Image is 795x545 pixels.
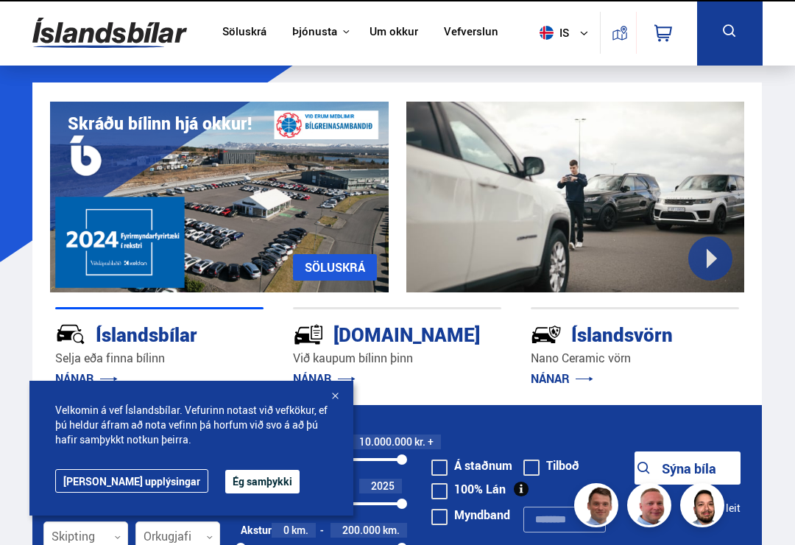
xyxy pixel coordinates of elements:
img: tr5P-W3DuiFaO7aO.svg [293,319,324,350]
div: Íslandsbílar [55,320,211,346]
div: Íslandsvörn [531,320,687,346]
span: kr. [414,436,425,448]
label: Tilboð [523,460,579,471]
span: 10.000.000 [359,435,412,449]
span: 0 [283,523,289,537]
h1: Skráðu bílinn hjá okkur! [68,113,252,133]
label: 100% Lán [431,483,506,495]
img: nhp88E3Fdnt1Opn2.png [682,485,727,530]
button: is [534,11,600,54]
a: SÖLUSKRÁ [293,254,377,281]
img: svg+xml;base64,PHN2ZyB4bWxucz0iaHR0cDovL3d3dy53My5vcmcvMjAwMC9zdmciIHdpZHRoPSI1MTIiIGhlaWdodD0iNT... [540,26,554,40]
a: NÁNAR [293,370,356,387]
span: 200.000 [342,523,381,537]
img: -Svtn6bYgwAsiwNX.svg [531,319,562,350]
img: eKx6w-_Home_640_.png [50,102,389,292]
span: is [534,26,570,40]
a: Um okkur [370,25,418,41]
div: [DOMAIN_NAME] [293,320,449,346]
a: Söluskrá [222,25,266,41]
a: [PERSON_NAME] upplýsingar [55,469,208,493]
img: siFngHWaQ9KaOqBr.png [629,485,674,530]
p: Nano Ceramic vörn [531,350,739,367]
a: NÁNAR [55,370,118,387]
span: + [428,436,434,448]
span: Velkomin á vef Íslandsbílar. Vefurinn notast við vefkökur, ef þú heldur áfram að nota vefinn þá h... [55,403,328,447]
img: G0Ugv5HjCgRt.svg [32,9,187,57]
div: Akstur [241,524,272,536]
button: Sýna bíla [635,451,741,485]
a: Vefverslun [444,25,498,41]
label: Á staðnum [431,460,512,471]
p: Selja eða finna bílinn [55,350,264,367]
img: JRvxyua_JYH6wB4c.svg [55,319,86,350]
img: FbJEzSuNWCJXmdc-.webp [576,485,621,530]
label: Myndband [431,509,510,521]
button: Ég samþykki [225,470,300,493]
p: Við kaupum bílinn þinn [293,350,501,367]
a: NÁNAR [531,370,593,387]
span: km. [383,524,400,536]
span: km. [291,524,308,536]
span: 2025 [371,479,395,493]
button: Þjónusta [292,25,337,39]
